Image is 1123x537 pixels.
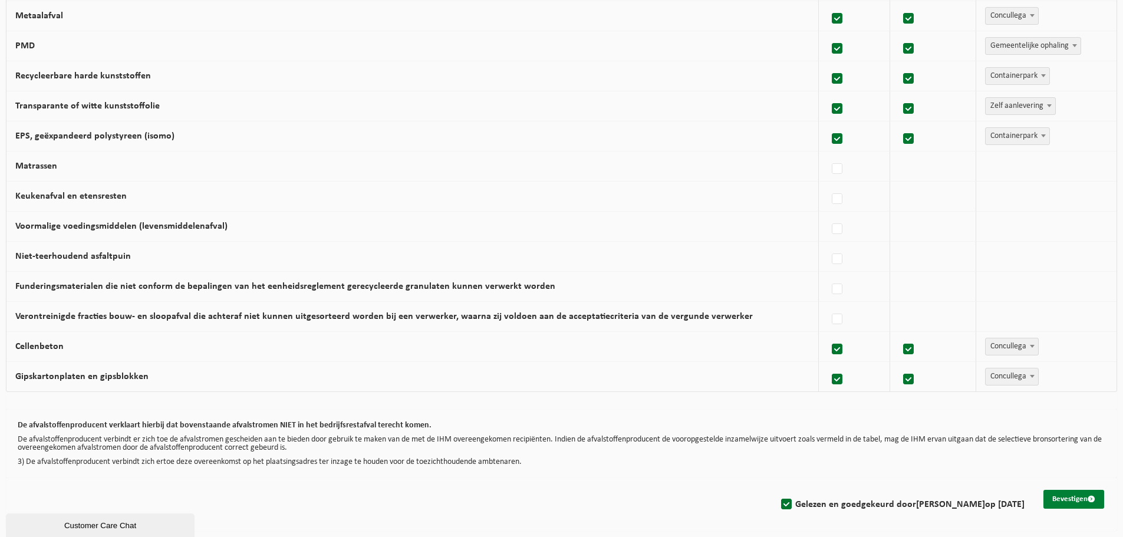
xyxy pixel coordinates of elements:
label: Voormalige voedingsmiddelen (levensmiddelenafval) [15,222,228,231]
span: Gemeentelijke ophaling [986,38,1081,54]
label: Keukenafval en etensresten [15,192,127,201]
p: De afvalstoffenproducent verbindt er zich toe de afvalstromen gescheiden aan te bieden door gebru... [18,436,1105,452]
label: Matrassen [15,162,57,171]
label: Transparante of witte kunststoffolie [15,101,160,111]
span: Containerpark [985,67,1050,85]
strong: [PERSON_NAME] [916,500,985,509]
span: Concullega [986,338,1038,355]
p: 3) De afvalstoffenproducent verbindt zich ertoe deze overeenkomst op het plaatsingsadres ter inza... [18,458,1105,466]
label: Funderingsmaterialen die niet conform de bepalingen van het eenheidsreglement gerecycleerde granu... [15,282,555,291]
label: PMD [15,41,35,51]
span: Containerpark [986,128,1049,144]
span: Zelf aanlevering [985,97,1056,115]
span: Concullega [985,7,1039,25]
span: Concullega [985,338,1039,355]
span: Zelf aanlevering [986,98,1055,114]
label: Cellenbeton [15,342,64,351]
b: De afvalstoffenproducent verklaart hierbij dat bovenstaande afvalstromen NIET in het bedrijfsrest... [18,421,432,430]
label: Niet-teerhoudend asfaltpuin [15,252,131,261]
span: Containerpark [985,127,1050,145]
label: Recycleerbare harde kunststoffen [15,71,151,81]
label: Metaalafval [15,11,63,21]
label: EPS, geëxpandeerd polystyreen (isomo) [15,131,174,141]
iframe: chat widget [6,511,197,537]
span: Gemeentelijke ophaling [985,37,1081,55]
span: Concullega [985,368,1039,386]
label: Gipskartonplaten en gipsblokken [15,372,149,381]
span: Concullega [986,368,1038,385]
label: Gelezen en goedgekeurd door op [DATE] [779,496,1025,513]
button: Bevestigen [1043,490,1104,509]
span: Concullega [986,8,1038,24]
label: Verontreinigde fracties bouw- en sloopafval die achteraf niet kunnen uitgesorteerd worden bij een... [15,312,753,321]
span: Containerpark [986,68,1049,84]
